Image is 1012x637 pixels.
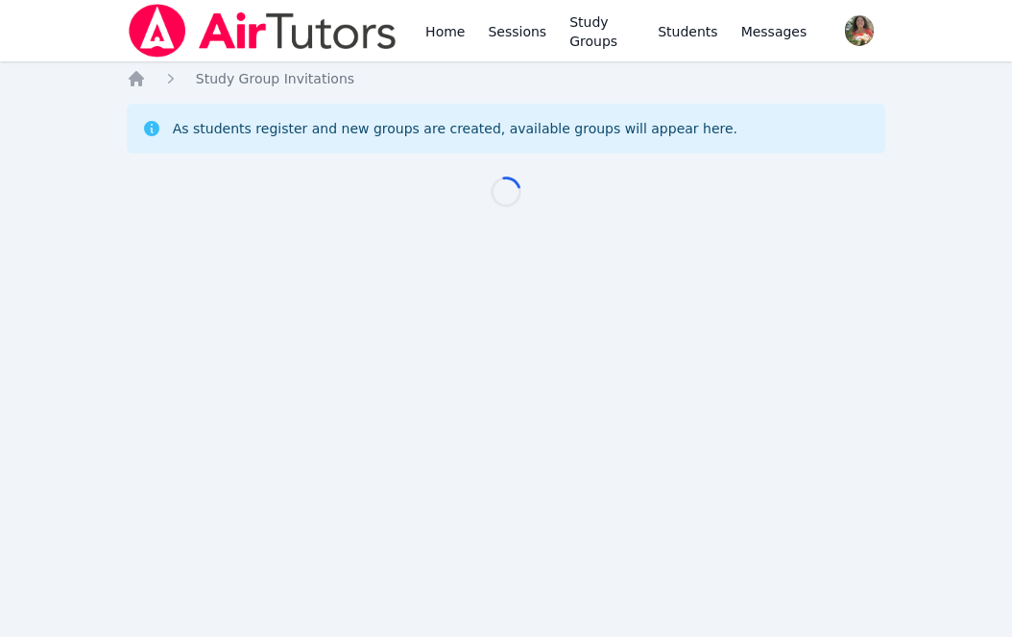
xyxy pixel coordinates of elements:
nav: Breadcrumb [127,69,886,88]
span: Study Group Invitations [196,71,354,86]
a: Study Group Invitations [196,69,354,88]
img: Air Tutors [127,4,398,58]
span: Messages [741,22,807,41]
div: As students register and new groups are created, available groups will appear here. [173,119,737,138]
